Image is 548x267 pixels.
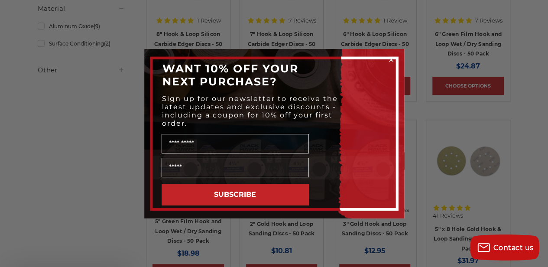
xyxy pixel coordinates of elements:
[493,244,534,252] span: Contact us
[162,158,309,177] input: Email
[470,234,539,260] button: Contact us
[162,184,309,205] button: SUBSCRIBE
[387,55,396,64] button: Close dialog
[162,62,298,88] span: WANT 10% OFF YOUR NEXT PURCHASE?
[162,94,338,127] span: Sign up for our newsletter to receive the latest updates and exclusive discounts - including a co...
